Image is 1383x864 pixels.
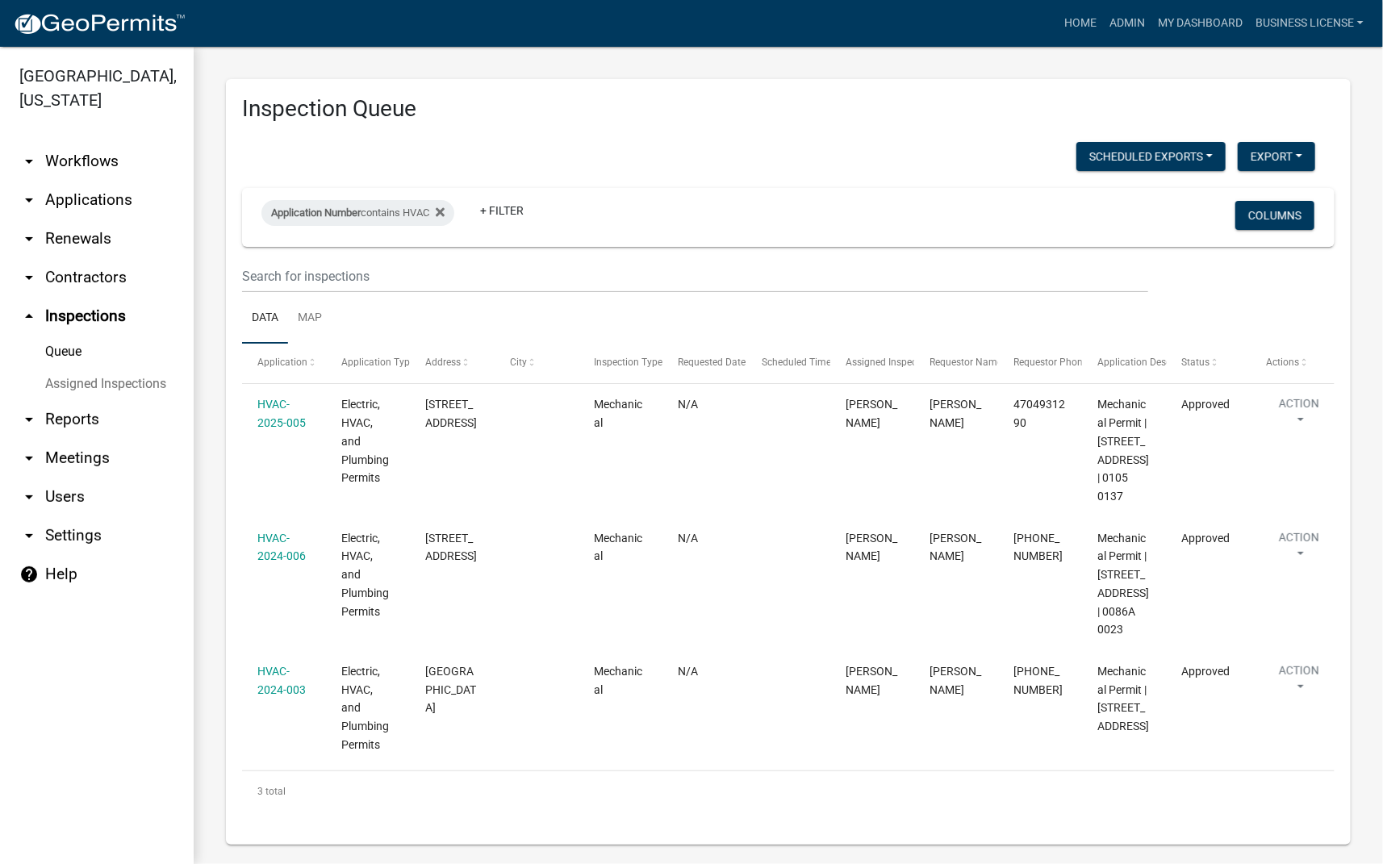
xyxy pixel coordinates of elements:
span: Requestor Name [930,357,1002,368]
span: Application Description [1098,357,1200,368]
span: Glenda Wade [930,665,981,696]
span: Status [1182,357,1210,368]
span: Application [257,357,307,368]
span: Actions [1266,357,1299,368]
a: + Filter [467,196,537,225]
span: 770-646-2033 [1013,665,1063,696]
datatable-header-cell: Application Type [326,344,410,382]
datatable-header-cell: Scheduled Time [746,344,830,382]
datatable-header-cell: Requestor Phone [998,344,1082,382]
i: arrow_drop_down [19,410,39,429]
datatable-header-cell: Requestor Name [914,344,998,382]
a: Data [242,293,288,344]
span: Electric, HVAC, and Plumbing Permits [341,398,389,484]
a: Admin [1103,8,1151,39]
button: Export [1238,142,1315,171]
span: Electric, HVAC, and Plumbing Permits [341,665,389,751]
span: Application Number [271,207,361,219]
span: Glenda Wade [930,532,981,563]
button: Action [1266,529,1332,570]
span: N/A [678,665,698,678]
div: contains HVAC [261,200,454,226]
a: HVAC-2025-005 [257,398,306,429]
span: Mechanical [594,532,642,563]
span: Approved [1182,532,1230,545]
span: Mechanical Permit | 662 CROSSROADS CH RD | 0003 0015A [1098,665,1150,733]
i: arrow_drop_up [19,307,39,326]
span: Inspection Type [594,357,662,368]
span: Terry Floyd [846,665,897,696]
datatable-header-cell: Requested Date [662,344,746,382]
span: N/A [678,398,698,411]
datatable-header-cell: Application [242,344,326,382]
i: arrow_drop_down [19,190,39,210]
a: Map [288,293,332,344]
span: Approved [1182,665,1230,678]
button: Columns [1235,201,1314,230]
span: Approved [1182,398,1230,411]
span: Terry Floyd [846,398,897,429]
span: Mechanical Permit | 901 SEABREEZE LAKE RD | 0086A 0023 [1098,532,1150,637]
span: Mechanical [594,398,642,429]
button: Action [1266,395,1332,436]
span: Address [425,357,461,368]
span: Julie Beck [930,398,981,429]
i: arrow_drop_down [19,526,39,545]
span: Mechanical [594,665,642,696]
input: Search for inspections [242,260,1148,293]
div: 3 total [242,771,1335,812]
datatable-header-cell: Address [410,344,494,382]
h3: Inspection Queue [242,95,1335,123]
a: BUSINESS LICENSE [1249,8,1370,39]
datatable-header-cell: Inspection Type [579,344,662,382]
a: My Dashboard [1151,8,1249,39]
span: Assigned Inspector [846,357,929,368]
span: 901 SEABREEZE LAKE RD [425,532,477,563]
button: Scheduled Exports [1076,142,1226,171]
span: Scheduled Time [762,357,831,368]
a: HVAC-2024-006 [257,532,306,563]
span: Application Type [341,357,415,368]
i: arrow_drop_down [19,229,39,248]
i: arrow_drop_down [19,487,39,507]
a: HVAC-2024-003 [257,665,306,696]
span: City [510,357,527,368]
span: Mechanical Permit | 8702 US HWY 78 | 0105 0137 [1098,398,1150,503]
datatable-header-cell: City [494,344,578,382]
span: 770-646-2033 [1013,532,1063,563]
button: Action [1266,662,1332,703]
i: arrow_drop_down [19,268,39,287]
span: Requestor Phone [1013,357,1088,368]
span: 662 CROSSROADS CH RD [425,665,476,715]
i: arrow_drop_down [19,449,39,468]
datatable-header-cell: Actions [1251,344,1335,382]
span: Requested Date [678,357,746,368]
span: Electric, HVAC, and Plumbing Permits [341,532,389,618]
datatable-header-cell: Assigned Inspector [830,344,914,382]
span: 4704931290 [1013,398,1065,429]
i: arrow_drop_down [19,152,39,171]
span: 8702 US HWY 78 [425,398,477,429]
a: Home [1058,8,1103,39]
datatable-header-cell: Status [1167,344,1251,382]
datatable-header-cell: Application Description [1082,344,1166,382]
span: N/A [678,532,698,545]
i: help [19,565,39,584]
span: Terry Floyd [846,532,897,563]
